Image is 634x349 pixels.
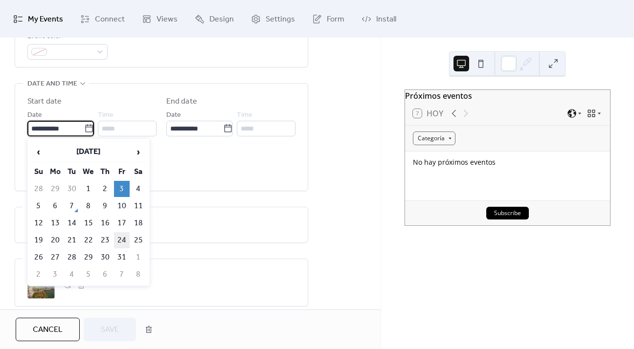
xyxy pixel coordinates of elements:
td: 29 [81,249,96,265]
td: 28 [31,181,46,197]
td: 7 [114,266,130,283]
td: 25 [131,232,146,248]
div: End date [166,96,197,108]
td: 3 [114,181,130,197]
span: Form [327,12,344,27]
td: 26 [31,249,46,265]
span: Date and time [27,78,77,90]
td: 30 [64,181,80,197]
span: Design [209,12,234,27]
th: We [81,164,96,180]
a: Connect [73,4,132,34]
span: Views [157,12,178,27]
div: Start date [27,96,62,108]
span: ‹ [31,142,46,162]
td: 9 [97,198,113,214]
td: 8 [81,198,96,214]
td: 8 [131,266,146,283]
td: 11 [131,198,146,214]
span: Time [98,109,113,121]
td: 7 [64,198,80,214]
td: 6 [47,198,63,214]
th: Tu [64,164,80,180]
button: Subscribe [486,207,529,219]
span: › [131,142,146,162]
th: Mo [47,164,63,180]
th: Su [31,164,46,180]
td: 10 [114,198,130,214]
a: My Events [6,4,70,34]
td: 4 [131,181,146,197]
div: Event color [27,31,106,43]
td: 28 [64,249,80,265]
td: 31 [114,249,130,265]
a: Form [305,4,352,34]
td: 1 [81,181,96,197]
td: 29 [47,181,63,197]
td: 27 [47,249,63,265]
th: Sa [131,164,146,180]
td: 4 [64,266,80,283]
td: 5 [31,198,46,214]
td: 24 [114,232,130,248]
th: Fr [114,164,130,180]
td: 21 [64,232,80,248]
th: [DATE] [47,142,130,163]
td: 22 [81,232,96,248]
div: Próximos eventos [405,90,610,102]
td: 17 [114,215,130,231]
div: No hay próximos eventos [413,157,602,167]
th: Th [97,164,113,180]
td: 2 [97,181,113,197]
span: Time [237,109,252,121]
button: Cancel [16,318,80,341]
span: My Events [28,12,63,27]
td: 3 [47,266,63,283]
td: 18 [131,215,146,231]
td: 2 [31,266,46,283]
span: Install [376,12,396,27]
td: 6 [97,266,113,283]
td: 14 [64,215,80,231]
a: Views [135,4,185,34]
span: Cancel [33,324,63,336]
a: Design [187,4,241,34]
a: Settings [244,4,302,34]
td: 1 [131,249,146,265]
span: Date [27,109,42,121]
span: Date [166,109,181,121]
td: 16 [97,215,113,231]
a: Install [354,4,404,34]
td: 19 [31,232,46,248]
td: 12 [31,215,46,231]
span: Settings [266,12,295,27]
span: Connect [95,12,125,27]
td: 23 [97,232,113,248]
td: 20 [47,232,63,248]
td: 30 [97,249,113,265]
td: 5 [81,266,96,283]
td: 15 [81,215,96,231]
td: 13 [47,215,63,231]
